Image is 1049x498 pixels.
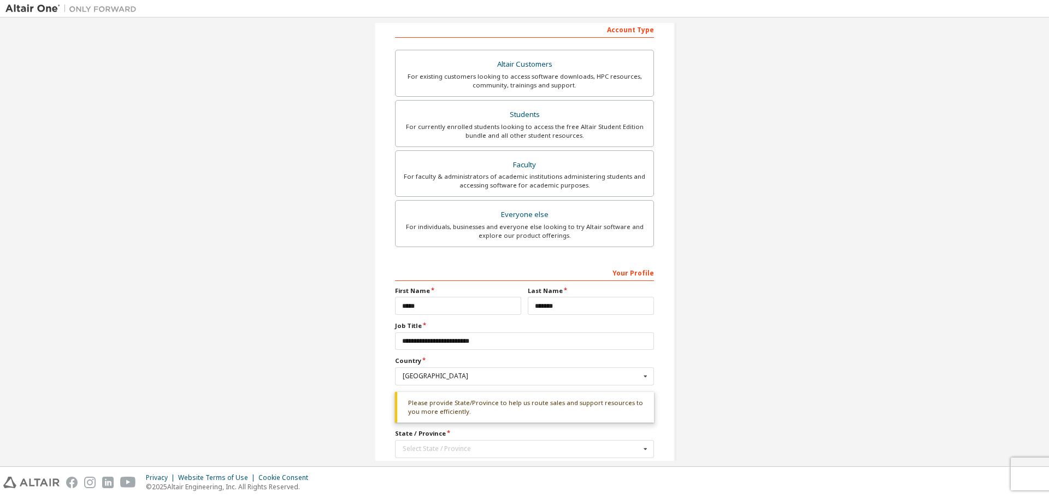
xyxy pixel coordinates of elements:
[402,57,647,72] div: Altair Customers
[66,477,78,488] img: facebook.svg
[120,477,136,488] img: youtube.svg
[402,72,647,90] div: For existing customers looking to access software downloads, HPC resources, community, trainings ...
[403,373,640,379] div: [GEOGRAPHIC_DATA]
[102,477,114,488] img: linkedin.svg
[402,122,647,140] div: For currently enrolled students looking to access the free Altair Student Edition bundle and all ...
[402,107,647,122] div: Students
[395,429,654,438] label: State / Province
[395,20,654,38] div: Account Type
[146,473,178,482] div: Privacy
[146,482,315,491] p: © 2025 Altair Engineering, Inc. All Rights Reserved.
[395,286,521,295] label: First Name
[403,446,640,452] div: Select State / Province
[178,473,258,482] div: Website Terms of Use
[3,477,60,488] img: altair_logo.svg
[84,477,96,488] img: instagram.svg
[402,222,647,240] div: For individuals, businesses and everyone else looking to try Altair software and explore our prod...
[395,392,654,423] div: Please provide State/Province to help us route sales and support resources to you more efficiently.
[395,321,654,330] label: Job Title
[395,356,654,365] label: Country
[5,3,142,14] img: Altair One
[528,286,654,295] label: Last Name
[402,207,647,222] div: Everyone else
[395,263,654,281] div: Your Profile
[258,473,315,482] div: Cookie Consent
[402,157,647,173] div: Faculty
[402,172,647,190] div: For faculty & administrators of academic institutions administering students and accessing softwa...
